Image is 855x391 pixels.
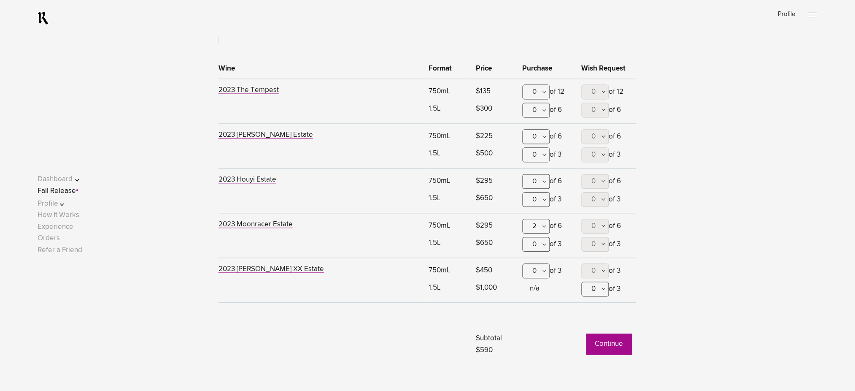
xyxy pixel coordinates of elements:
[38,11,49,25] a: RealmCellars
[582,130,632,148] div: of 6
[476,285,497,292] lightning-formatted-number: $1,000
[38,198,91,210] button: Profile
[523,148,573,166] div: of 3
[523,264,573,282] div: of 3
[582,282,632,300] div: of 3
[38,212,79,219] a: How It Works
[476,88,491,95] lightning-formatted-number: $135
[476,106,493,113] lightning-formatted-number: $300
[523,85,550,100] div: 0
[523,148,550,163] div: 0
[429,102,468,120] div: 1.5L
[592,178,596,185] span: 0
[523,219,550,234] div: 2
[429,174,468,193] div: 750mL
[523,219,573,237] div: of 6
[582,219,632,237] div: of 6
[592,196,596,204] span: 0
[582,148,632,166] div: of 3
[476,267,493,274] lightning-formatted-number: $450
[476,133,493,140] lightning-formatted-number: $225
[523,85,573,103] div: of 12
[218,58,425,79] th: Wine
[592,133,596,141] span: 0
[429,264,468,282] div: 750mL
[38,188,76,195] a: Fall Release
[218,87,279,96] button: 2023 The Tempest
[523,193,573,211] div: of 3
[523,103,573,121] div: of 6
[218,176,276,184] span: 2023 Houyi Estate
[476,178,493,185] lightning-formatted-number: $295
[523,130,550,144] div: 0
[582,193,632,211] div: of 3
[530,282,573,296] div: n/a
[518,58,577,79] th: Purchase
[577,58,637,79] th: Wish Request
[592,268,596,275] span: 0
[523,174,573,193] div: of 6
[429,130,468,148] div: 750mL
[218,221,293,228] span: 2023 Moonracer Estate
[476,195,493,202] lightning-formatted-number: $650
[218,132,313,139] span: 2023 [PERSON_NAME] Estate
[582,237,632,255] div: of 3
[523,193,550,207] div: 0
[778,11,796,17] a: Profile
[592,107,596,114] span: 0
[582,264,632,282] div: of 3
[523,103,550,118] div: 0
[586,334,632,355] button: Continue
[218,266,324,275] button: 2023 [PERSON_NAME] XX Estate
[218,176,276,185] button: 2023 Houyi Estate
[429,281,468,299] div: 1.5L
[592,223,596,230] span: 0
[592,241,596,248] span: 0
[472,58,518,79] th: Price
[425,58,472,79] th: Format
[429,147,468,165] div: 1.5L
[582,85,632,103] div: of 12
[592,89,596,96] span: 0
[476,333,518,356] div: Subtotal
[218,132,313,141] button: 2023 [PERSON_NAME] Estate
[476,150,493,157] lightning-formatted-number: $500
[38,174,91,185] button: Dashboard
[523,174,550,189] div: 0
[523,264,550,279] div: 0
[429,219,468,237] div: 750mL
[582,174,632,193] div: of 6
[592,286,596,293] span: 0
[523,237,573,255] div: of 3
[38,224,73,231] a: Experience
[218,87,279,94] span: 2023 The Tempest
[38,235,60,242] a: Orders
[592,152,596,159] span: 0
[523,237,550,252] div: 0
[218,266,324,273] span: 2023 [PERSON_NAME] XX Estate
[476,223,493,230] lightning-formatted-number: $295
[429,236,468,255] div: 1.5L
[429,192,468,210] div: 1.5L
[476,347,493,354] lightning-formatted-number: $590
[476,240,493,247] lightning-formatted-number: $650
[218,221,293,230] button: 2023 Moonracer Estate
[38,247,82,254] a: Refer a Friend
[523,130,573,148] div: of 6
[582,103,632,121] div: of 6
[429,85,468,103] div: 750mL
